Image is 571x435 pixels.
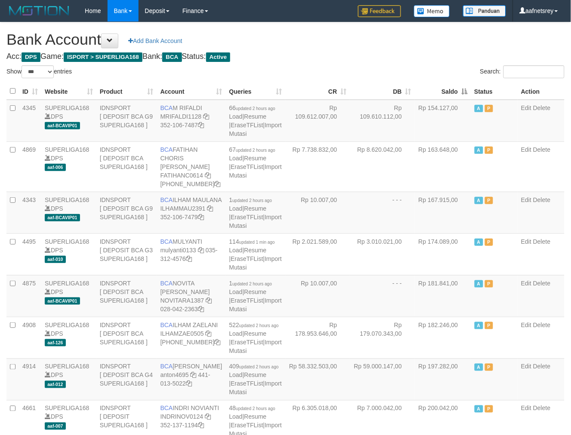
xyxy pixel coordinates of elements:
[533,238,550,245] a: Delete
[231,214,263,221] a: EraseTFList
[231,163,263,170] a: EraseTFList
[229,339,282,354] a: Import Mutasi
[415,275,471,317] td: Rp 181.841,00
[160,405,173,412] span: BCA
[41,192,96,233] td: DPS
[239,240,275,245] span: updated 1 min ago
[350,317,414,358] td: Rp 179.070.343,00
[186,380,192,387] a: Copy 4410135022 to clipboard
[160,146,173,153] span: BCA
[96,275,157,317] td: IDNSPORT [ DEPOSIT BCA SUPERLIGA168 ]
[203,113,209,120] a: Copy MRIFALDI1128 to clipboard
[533,363,550,370] a: Delete
[285,358,350,400] td: Rp 58.332.503,00
[485,322,494,329] span: Paused
[41,100,96,142] td: DPS
[157,83,226,100] th: Account: activate to sort column ascending
[45,322,90,328] a: SUPERLIGA168
[96,358,157,400] td: IDNSPORT [ DEPOSIT BCA G4 SUPERLIGA168 ]
[244,247,266,254] a: Resume
[206,297,212,304] a: Copy NOVITARA1387 to clipboard
[285,317,350,358] td: Rp 178.953.646,00
[229,146,275,153] span: 67
[19,100,41,142] td: 4345
[244,414,266,420] a: Resume
[22,52,40,62] span: DPS
[229,196,272,203] span: 1
[41,141,96,192] td: DPS
[475,322,483,329] span: Active
[475,147,483,154] span: Active
[45,238,90,245] a: SUPERLIGA168
[521,146,531,153] a: Edit
[123,34,188,48] a: Add Bank Account
[96,192,157,233] td: IDNSPORT [ DEPOSIT BCA G9 SUPERLIGA168 ]
[236,106,275,111] span: updated 2 hours ago
[229,238,282,271] span: | | |
[41,83,96,100] th: Website: activate to sort column ascending
[6,31,565,48] h1: Bank Account
[350,100,414,142] td: Rp 109.610.112,00
[229,163,282,179] a: Import Mutasi
[521,363,531,370] a: Edit
[160,113,202,120] a: MRIFALDI1128
[160,297,204,304] a: NOVITARA1387
[232,198,272,203] span: updated 2 hours ago
[350,141,414,192] td: Rp 8.620.042,00
[96,100,157,142] td: IDNSPORT [ DEPOSIT BCA G9 SUPERLIGA168 ]
[521,280,531,287] a: Edit
[160,280,173,287] span: BCA
[229,414,243,420] a: Load
[229,322,282,354] span: | | |
[231,422,263,429] a: EraseTFList
[518,83,565,100] th: Action
[533,280,550,287] a: Delete
[19,83,41,100] th: ID: activate to sort column ascending
[229,255,282,271] a: Import Mutasi
[45,146,90,153] a: SUPERLIGA168
[236,148,275,153] span: updated 2 hours ago
[415,100,471,142] td: Rp 154.127,00
[157,233,226,275] td: MULYANTI 035-312-4576
[45,214,80,221] span: aaf-BCAVIP01
[475,280,483,288] span: Active
[244,372,266,379] a: Resume
[285,83,350,100] th: CR: activate to sort column ascending
[160,330,204,337] a: ILHAMZAE0505
[485,239,494,246] span: Paused
[229,113,243,120] a: Load
[22,65,54,78] select: Showentries
[485,105,494,112] span: Paused
[229,205,243,212] a: Load
[350,358,414,400] td: Rp 59.000.147,00
[229,247,243,254] a: Load
[239,365,279,370] span: updated 2 hours ago
[6,4,72,17] img: MOTION_logo.png
[160,414,204,420] a: INDRINOV0124
[285,192,350,233] td: Rp 10.007,00
[198,306,204,312] a: Copy 0280422363 to clipboard
[533,104,550,111] a: Delete
[157,141,226,192] td: FATIHAN CHORIS [PERSON_NAME] [PHONE_NUMBER]
[231,122,263,129] a: EraseTFList
[198,422,204,429] a: Copy 3521371194 to clipboard
[350,275,414,317] td: - - -
[198,122,204,129] a: Copy 3521067487 to clipboard
[229,380,282,396] a: Import Mutasi
[480,65,565,78] label: Search:
[485,197,494,204] span: Paused
[160,104,173,111] span: BCA
[415,233,471,275] td: Rp 174.089,00
[521,405,531,412] a: Edit
[45,363,90,370] a: SUPERLIGA168
[533,322,550,328] a: Delete
[41,233,96,275] td: DPS
[215,339,221,346] a: Copy 4062280631 to clipboard
[415,358,471,400] td: Rp 197.282,00
[191,372,197,379] a: Copy anton4695 to clipboard
[485,147,494,154] span: Paused
[533,146,550,153] a: Delete
[157,100,226,142] td: M RIFALDI 352-106-7487
[19,233,41,275] td: 4495
[229,280,282,312] span: | | |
